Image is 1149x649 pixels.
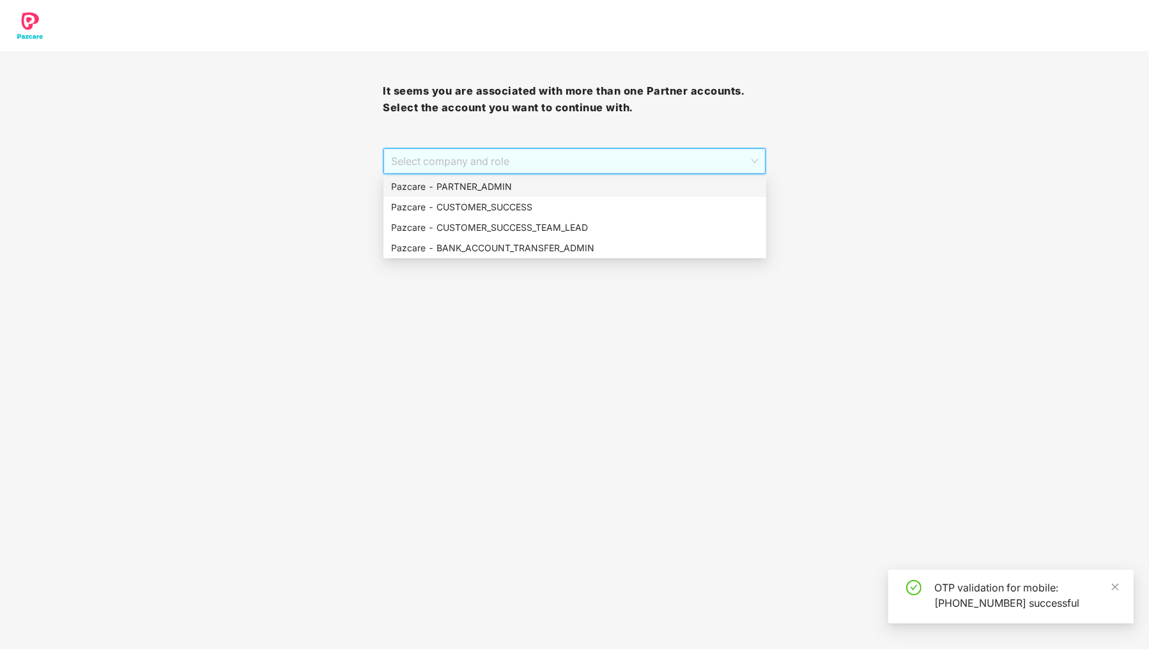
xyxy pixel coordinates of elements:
span: close [1111,583,1120,591]
div: Pazcare - PARTNER_ADMIN [383,176,766,197]
div: Pazcare - CUSTOMER_SUCCESS_TEAM_LEAD [391,221,759,235]
div: Pazcare - BANK_ACCOUNT_TRANSFER_ADMIN [383,238,766,258]
div: Pazcare - PARTNER_ADMIN [391,180,759,194]
div: Pazcare - BANK_ACCOUNT_TRANSFER_ADMIN [391,241,759,255]
span: Select company and role [391,149,757,173]
div: Pazcare - CUSTOMER_SUCCESS [383,197,766,217]
div: Pazcare - CUSTOMER_SUCCESS_TEAM_LEAD [383,217,766,238]
span: check-circle [906,580,922,595]
div: OTP validation for mobile: [PHONE_NUMBER] successful [934,580,1118,611]
h3: It seems you are associated with more than one Partner accounts. Select the account you want to c... [383,83,766,116]
div: Pazcare - CUSTOMER_SUCCESS [391,200,759,214]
